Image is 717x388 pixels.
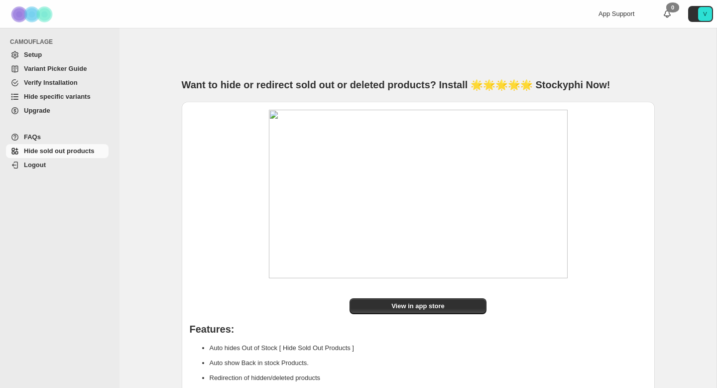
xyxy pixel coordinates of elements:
[6,104,109,118] a: Upgrade
[10,38,113,46] span: CAMOUFLAGE
[24,65,87,72] span: Variant Picker Guide
[6,62,109,76] a: Variant Picker Guide
[698,7,712,21] span: Avatar with initials V
[24,51,42,58] span: Setup
[703,11,707,17] text: V
[6,144,109,158] a: Hide sold out products
[6,130,109,144] a: FAQs
[24,93,91,100] span: Hide specific variants
[24,79,78,86] span: Verify Installation
[666,2,679,12] div: 0
[24,107,50,114] span: Upgrade
[6,48,109,62] a: Setup
[688,6,713,22] button: Avatar with initials V
[24,161,46,169] span: Logout
[598,10,634,17] span: App Support
[269,110,568,278] img: image
[6,158,109,172] a: Logout
[391,301,445,311] span: View in app store
[24,133,41,141] span: FAQs
[662,9,672,19] a: 0
[182,78,655,92] h1: Want to hide or redirect sold out or deleted products? Install 🌟🌟🌟🌟🌟 Stockyphi Now!
[210,371,647,386] li: Redirection of hidden/deleted products
[6,90,109,104] a: Hide specific variants
[190,324,647,334] h1: Features:
[24,147,95,155] span: Hide sold out products
[210,356,647,371] li: Auto show Back in stock Products.
[350,298,486,314] a: View in app store
[210,341,647,356] li: Auto hides Out of Stock [ Hide Sold Out Products ]
[6,76,109,90] a: Verify Installation
[8,0,58,28] img: Camouflage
